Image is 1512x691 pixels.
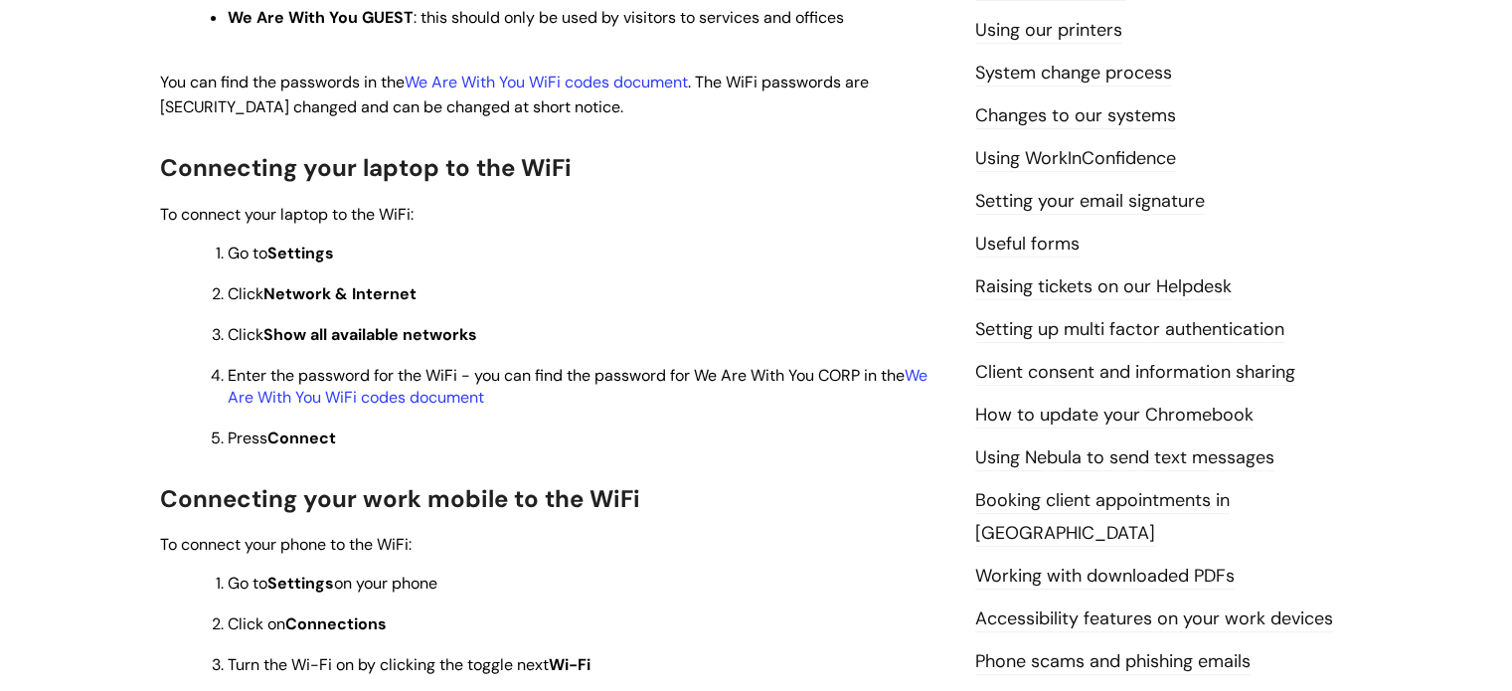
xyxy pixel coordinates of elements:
[228,654,590,675] span: Turn the Wi-Fi on by clicking the toggle next
[975,189,1205,215] a: Setting your email signature
[975,445,1274,471] a: Using Nebula to send text messages
[975,360,1295,386] a: Client consent and information sharing
[160,152,572,183] span: Connecting your laptop to the WiFi
[228,283,417,304] span: Click
[975,564,1235,590] a: Working with downloaded PDFs
[975,146,1176,172] a: Using WorkInConfidence
[228,573,437,594] span: Go to on your phone
[228,428,336,448] span: Press
[267,428,336,448] strong: Connect
[975,649,1251,675] a: Phone scams and phishing emails
[975,317,1284,343] a: Setting up multi factor authentication
[228,324,477,345] span: Click
[160,204,414,225] span: To connect your laptop to the WiFi:
[975,103,1176,129] a: Changes to our systems
[228,613,387,634] span: Click on
[263,324,477,345] strong: Show all available networks
[160,72,869,117] span: You can find the passwords in the . The WiFi passwords are [SECURITY_DATA] changed and can be cha...
[405,72,688,92] a: We Are With You WiFi codes document
[975,488,1230,546] a: Booking client appointments in [GEOGRAPHIC_DATA]
[267,573,334,594] strong: Settings
[267,243,334,263] strong: Settings
[975,606,1333,632] a: Accessibility features on your work devices
[263,283,417,304] strong: Network & Internet
[228,243,334,263] span: Go to
[975,61,1172,86] a: System change process
[228,7,414,28] strong: We Are With You GUEST
[160,534,412,555] span: To connect your phone to the WiFi:
[975,232,1080,258] a: Useful forms
[228,7,844,28] span: : this should only be used by visitors to services and offices
[228,365,927,408] a: We Are With You WiFi codes document
[228,365,927,408] span: Enter the password for the WiFi - you can find the password for We Are With You CORP in the
[285,613,387,634] strong: Connections
[975,403,1254,429] a: How to update your Chromebook
[549,654,590,675] strong: Wi-Fi
[160,483,640,514] span: Connecting your work mobile to the WiFi
[975,18,1122,44] a: Using our printers
[975,274,1232,300] a: Raising tickets on our Helpdesk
